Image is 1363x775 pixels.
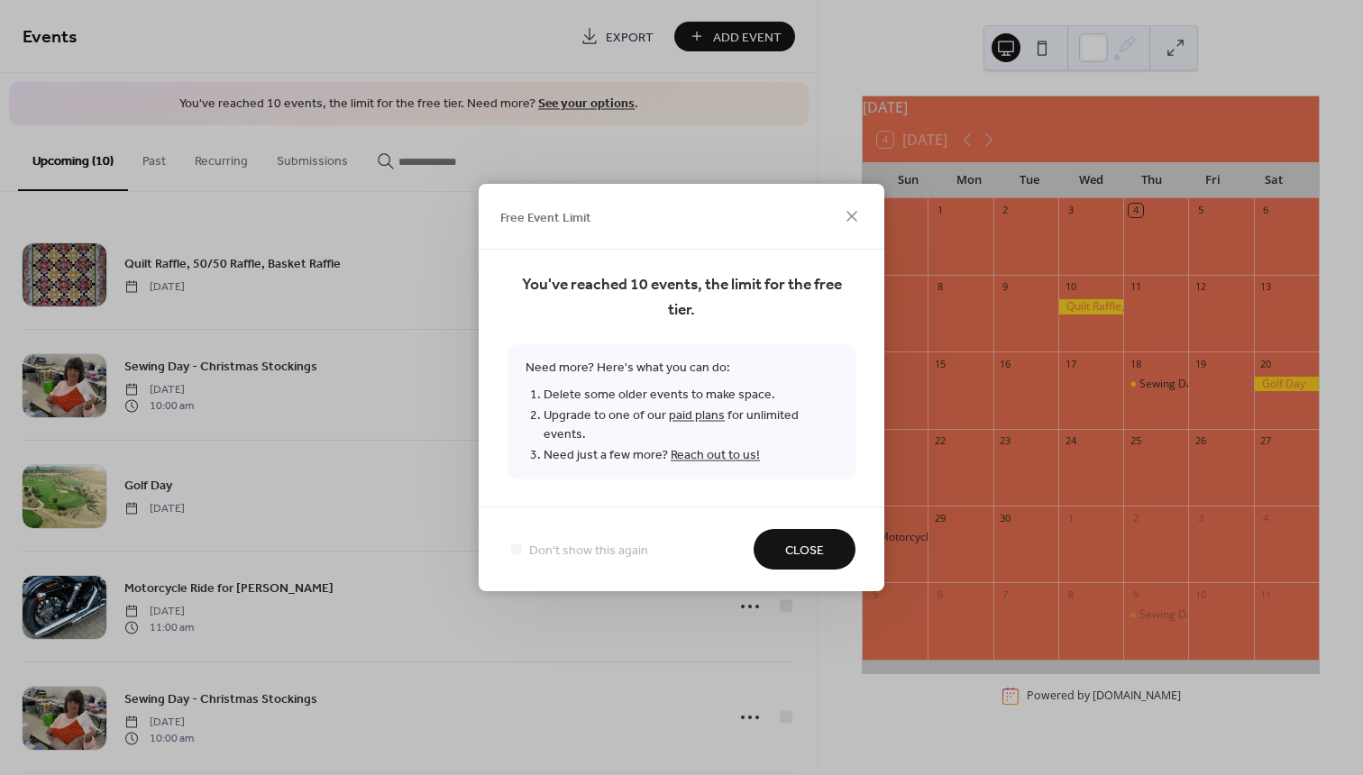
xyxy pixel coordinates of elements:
span: Close [785,542,824,561]
span: Need more? Here's what you can do: [508,345,855,479]
li: Upgrade to one of our for unlimited events. [544,406,837,445]
a: paid plans [669,404,725,428]
li: Delete some older events to make space. [544,385,837,406]
span: Don't show this again [529,542,648,561]
span: You've reached 10 events, the limit for the free tier. [508,273,855,324]
a: Reach out to us! [671,443,760,468]
li: Need just a few more? [544,445,837,466]
span: Free Event Limit [500,208,591,227]
button: Close [754,529,855,570]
